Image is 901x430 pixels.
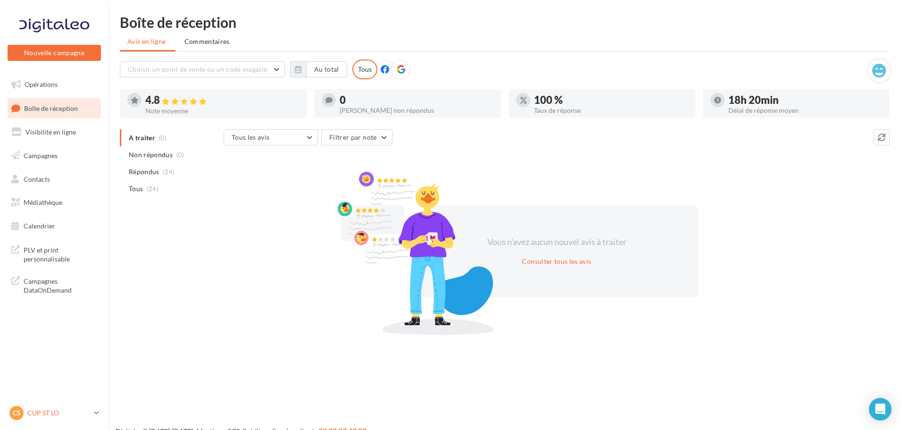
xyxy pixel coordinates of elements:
[321,129,392,145] button: Filtrer par note
[25,128,76,136] span: Visibilité en ligne
[24,198,62,206] span: Médiathèque
[6,193,103,212] a: Médiathèque
[352,59,377,79] div: Tous
[27,408,90,418] p: CUP ST LO
[6,216,103,236] a: Calendrier
[232,133,270,141] span: Tous les avis
[8,404,101,422] a: CS CUP ST LO
[340,107,493,114] div: [PERSON_NAME] non répondus
[24,152,58,160] span: Campagnes
[6,75,103,94] a: Opérations
[869,398,892,421] div: Open Intercom Messenger
[728,107,882,114] div: Délai de réponse moyen
[13,408,21,418] span: CS
[120,61,285,77] button: Choisir un point de vente ou un code magasin
[8,45,101,61] button: Nouvelle campagne
[534,95,688,105] div: 100 %
[176,151,184,159] span: (0)
[6,169,103,189] a: Contacts
[518,256,595,267] button: Consulter tous les avis
[6,98,103,118] a: Boîte de réception
[224,129,318,145] button: Tous les avis
[184,37,230,45] span: Commentaires
[24,244,97,264] span: PLV et print personnalisable
[476,236,638,248] div: Vous n'avez aucun nouvel avis à traiter
[145,95,299,106] div: 4.8
[340,95,493,105] div: 0
[163,168,175,176] span: (24)
[534,107,688,114] div: Taux de réponse
[728,95,882,105] div: 18h 20min
[147,185,159,193] span: (24)
[24,104,78,112] span: Boîte de réception
[306,61,347,77] button: Au total
[129,184,143,194] span: Tous
[24,222,55,230] span: Calendrier
[290,61,347,77] button: Au total
[24,175,50,183] span: Contacts
[120,15,890,29] div: Boîte de réception
[6,146,103,166] a: Campagnes
[25,80,58,88] span: Opérations
[6,122,103,142] a: Visibilité en ligne
[129,150,173,160] span: Non répondus
[129,167,159,177] span: Répondus
[6,240,103,268] a: PLV et print personnalisable
[128,65,267,73] span: Choisir un point de vente ou un code magasin
[6,271,103,299] a: Campagnes DataOnDemand
[24,275,97,295] span: Campagnes DataOnDemand
[145,108,299,114] div: Note moyenne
